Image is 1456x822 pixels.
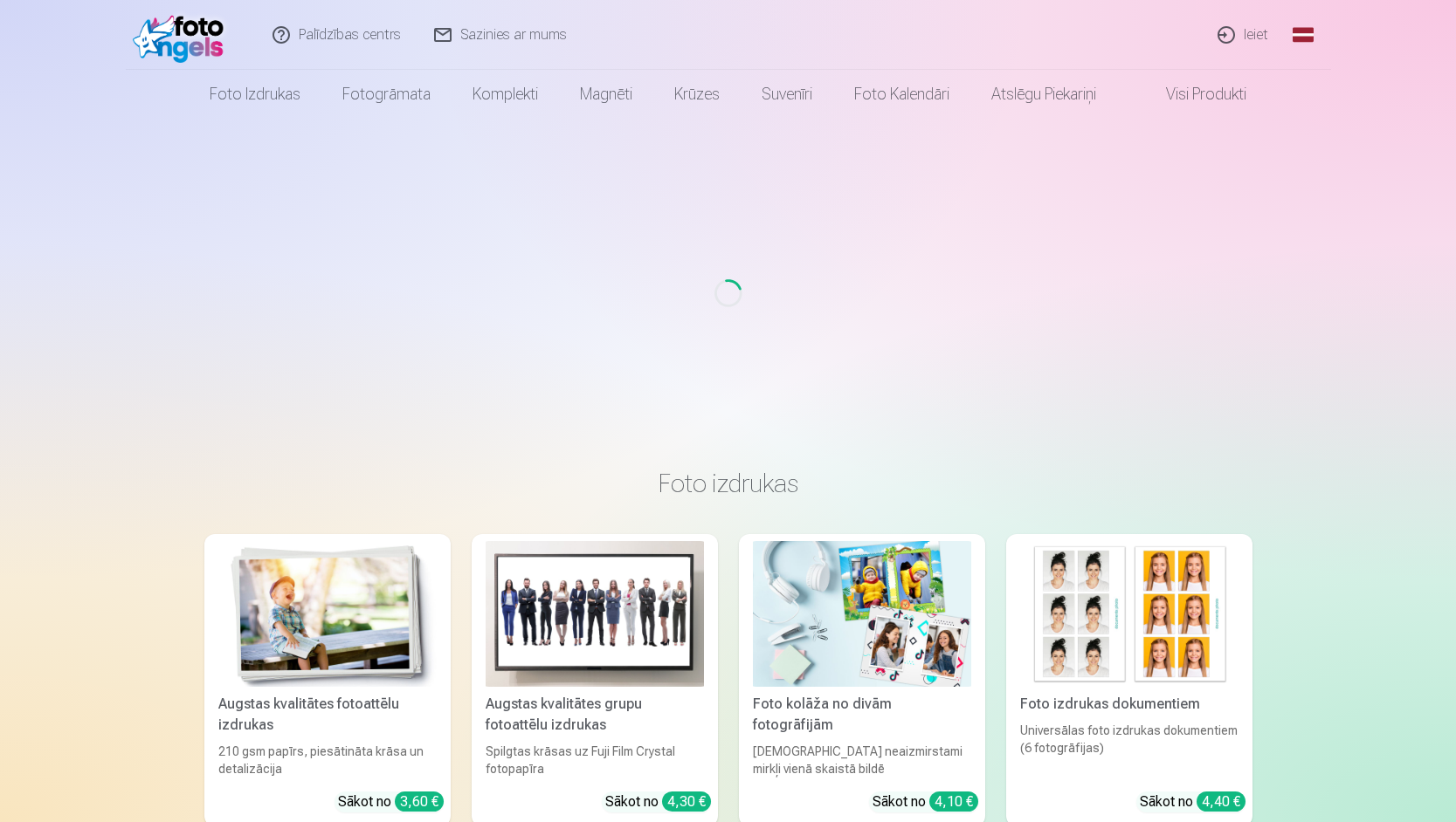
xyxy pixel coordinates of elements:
a: Foto izdrukas [189,70,321,119]
div: Sākot no [605,791,711,812]
div: [DEMOGRAPHIC_DATA] neaizmirstami mirkļi vienā skaistā bildē [746,743,978,777]
a: Komplekti [452,70,559,119]
div: Foto izdrukas dokumentiem [1013,694,1246,715]
div: Augstas kvalitātes grupu fotoattēlu izdrukas [479,694,711,736]
a: Suvenīri [741,70,833,119]
a: Krūzes [653,70,741,119]
div: 3,60 € [395,791,444,812]
a: Foto kalendāri [833,70,970,119]
img: Foto izdrukas dokumentiem [1020,541,1239,687]
div: 210 gsm papīrs, piesātināta krāsa un detalizācija [211,743,444,777]
h3: Foto izdrukas [218,468,1239,499]
img: /fa1 [133,7,233,63]
a: Fotogrāmata [321,70,452,119]
div: Sākot no [1140,791,1246,812]
div: Spilgtas krāsas uz Fuji Film Crystal fotopapīra [479,743,711,777]
div: 4,10 € [929,791,978,812]
div: Foto kolāža no divām fotogrāfijām [746,694,978,736]
a: Magnēti [559,70,653,119]
div: Sākot no [338,791,444,812]
a: Atslēgu piekariņi [970,70,1117,119]
img: Augstas kvalitātes fotoattēlu izdrukas [218,541,437,687]
div: 4,30 € [662,791,711,812]
div: Augstas kvalitātes fotoattēlu izdrukas [211,694,444,736]
div: Universālas foto izdrukas dokumentiem (6 fotogrāfijas) [1013,722,1246,777]
a: Visi produkti [1117,70,1267,119]
img: Augstas kvalitātes grupu fotoattēlu izdrukas [486,541,704,687]
img: Foto kolāža no divām fotogrāfijām [753,541,971,687]
div: Sākot no [873,791,978,812]
div: 4,40 € [1197,791,1246,812]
